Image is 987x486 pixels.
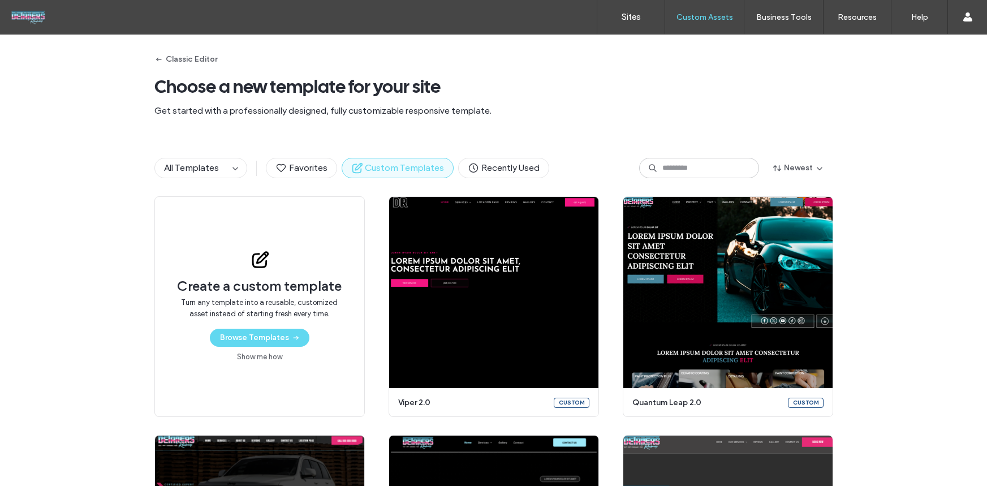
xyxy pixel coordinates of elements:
[676,12,733,22] label: Custom Assets
[154,75,833,98] span: Choose a new template for your site
[911,12,928,22] label: Help
[155,158,229,178] button: All Templates
[351,162,444,174] span: Custom Templates
[178,297,342,320] span: Turn any template into a reusable, customized asset instead of starting fresh every time.
[468,162,540,174] span: Recently Used
[154,50,217,68] button: Classic Editor
[275,162,327,174] span: Favorites
[164,162,219,173] span: All Templates
[266,158,337,178] button: Favorites
[632,397,781,408] span: quantum leap 2.0
[342,158,454,178] button: Custom Templates
[154,105,833,117] span: Get started with a professionally designed, fully customizable responsive template.
[764,159,833,177] button: Newest
[756,12,812,22] label: Business Tools
[788,398,824,408] div: Custom
[458,158,549,178] button: Recently Used
[237,351,282,363] a: Show me how
[838,12,877,22] label: Resources
[554,398,589,408] div: Custom
[210,329,309,347] button: Browse Templates
[177,278,342,295] span: Create a custom template
[622,12,641,22] label: Sites
[398,397,547,408] span: viper 2.0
